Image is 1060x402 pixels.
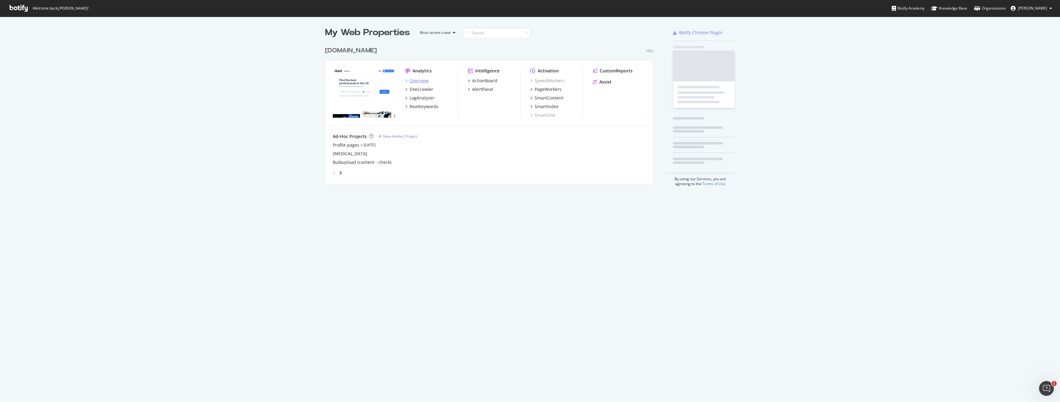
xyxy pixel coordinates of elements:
[702,181,725,186] a: Terms of Use
[974,5,1006,11] div: Organizations
[530,95,563,101] a: SmartContent
[679,30,723,36] div: Botify Chrome Plugin
[410,104,438,110] div: RealKeywords
[405,95,434,101] a: LogAnalyzer
[325,46,379,55] a: [DOMAIN_NAME]
[530,86,561,92] a: PageWorkers
[538,68,559,74] div: Activation
[475,68,499,74] div: Intelligence
[472,78,497,84] div: ActionBoard
[410,78,429,84] div: Overview
[333,68,395,118] img: www.bark.com
[892,5,924,11] div: Botify Academy
[1018,6,1047,11] span: Wayne Burden
[405,86,433,92] a: SiteCrawler
[1052,381,1057,386] span: 1
[600,68,633,74] div: CustomReports
[530,78,565,84] a: SpeedWorkers
[413,68,432,74] div: Analytics
[333,151,367,157] a: [MEDICAL_DATA]
[593,68,633,74] a: CustomReports
[468,86,493,92] a: AlertPanel
[420,31,450,35] div: Most recent crawl
[593,79,612,85] a: Assist
[338,170,343,176] div: angle-right
[364,142,376,148] a: [DATE]
[530,104,558,110] a: SmartIndex
[535,95,563,101] div: SmartContent
[325,26,410,39] div: My Web Properties
[472,86,493,92] div: AlertPanel
[405,104,438,110] a: RealKeywords
[410,86,433,92] div: SiteCrawler
[378,134,417,139] a: New Ad-Hoc Project
[530,112,555,118] a: SmartLink
[535,86,561,92] div: PageWorkers
[468,78,497,84] a: ActionBoard
[599,79,612,85] div: Assist
[32,6,88,11] span: Welcome back, [PERSON_NAME] !
[415,28,458,38] button: Most recent crawl
[1039,381,1054,396] iframe: Intercom live chat
[330,168,338,178] div: angle-left
[333,142,359,148] a: Profile pages
[665,173,735,186] div: By using our Services, you are agreeing to the
[325,39,658,184] div: grid
[333,159,391,165] a: Bulkupload (content - check)
[673,30,723,36] a: Botify Chrome Plugin
[383,134,417,139] div: New Ad-Hoc Project
[325,46,377,55] div: [DOMAIN_NAME]
[463,27,531,38] input: Search
[1006,3,1057,13] button: [PERSON_NAME]
[646,48,653,54] div: Pro
[535,104,558,110] div: SmartIndex
[410,95,434,101] div: LogAnalyzer
[405,78,429,84] a: Overview
[333,133,367,140] div: Ad-Hoc Projects
[931,5,967,11] div: Knowledge Base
